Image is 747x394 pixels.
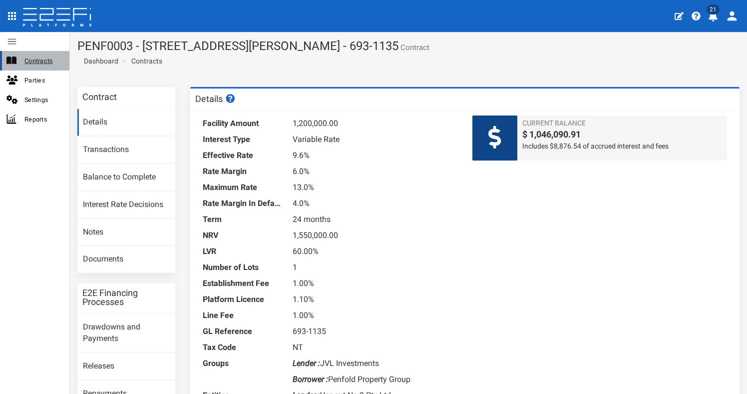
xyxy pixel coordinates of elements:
[293,275,457,291] dd: 1.00%
[195,94,236,103] h3: Details
[82,288,170,306] h3: E2E Financing Processes
[203,163,283,179] dt: Rate Margin
[293,291,457,307] dd: 1.10%
[293,115,457,131] dd: 1,200,000.00
[77,164,175,191] a: Balance to Complete
[293,179,457,195] dd: 13.0%
[293,243,457,259] dd: 60.00%
[77,246,175,273] a: Documents
[203,243,283,259] dt: LVR
[203,211,283,227] dt: Term
[398,44,429,51] small: Contract
[80,57,118,65] span: Dashboard
[293,323,457,339] dd: 693-1135
[522,128,722,141] span: $ 1,046,090.91
[293,371,457,387] dd: Penfold Property Group
[293,259,457,275] dd: 1
[293,211,457,227] dd: 24 months
[203,131,283,147] dt: Interest Type
[24,55,61,66] span: Contracts
[203,307,283,323] dt: Line Fee
[203,339,283,355] dt: Tax Code
[77,191,175,218] a: Interest Rate Decisions
[203,115,283,131] dt: Facility Amount
[293,147,457,163] dd: 9.6%
[24,94,61,105] span: Settings
[522,118,722,128] span: Current Balance
[203,355,283,371] dt: Groups
[131,56,162,66] a: Contracts
[522,141,722,151] span: Includes $8,876.54 of accrued interest and fees
[203,275,283,291] dt: Establishment Fee
[203,323,283,339] dt: GL Reference
[77,314,175,352] a: Drawdowns and Payments
[77,353,175,380] a: Releases
[203,195,283,211] dt: Rate Margin In Default
[293,355,457,371] dd: JVL Investments
[82,92,117,101] h3: Contract
[203,179,283,195] dt: Maximum Rate
[77,109,175,136] a: Details
[293,195,457,211] dd: 4.0%
[80,56,118,66] a: Dashboard
[77,39,740,52] h1: PENF0003 - [STREET_ADDRESS][PERSON_NAME] - 693-1135
[24,113,61,125] span: Reports
[293,227,457,243] dd: 1,550,000.00
[293,339,457,355] dd: NT
[24,74,61,86] span: Parties
[293,374,328,384] i: Borrower :
[77,136,175,163] a: Transactions
[293,307,457,323] dd: 1.00%
[293,163,457,179] dd: 6.0%
[203,227,283,243] dt: NRV
[203,259,283,275] dt: Number of Lots
[293,358,320,368] i: Lender :
[203,147,283,163] dt: Effective Rate
[77,219,175,246] a: Notes
[293,131,457,147] dd: Variable Rate
[203,291,283,307] dt: Platform Licence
